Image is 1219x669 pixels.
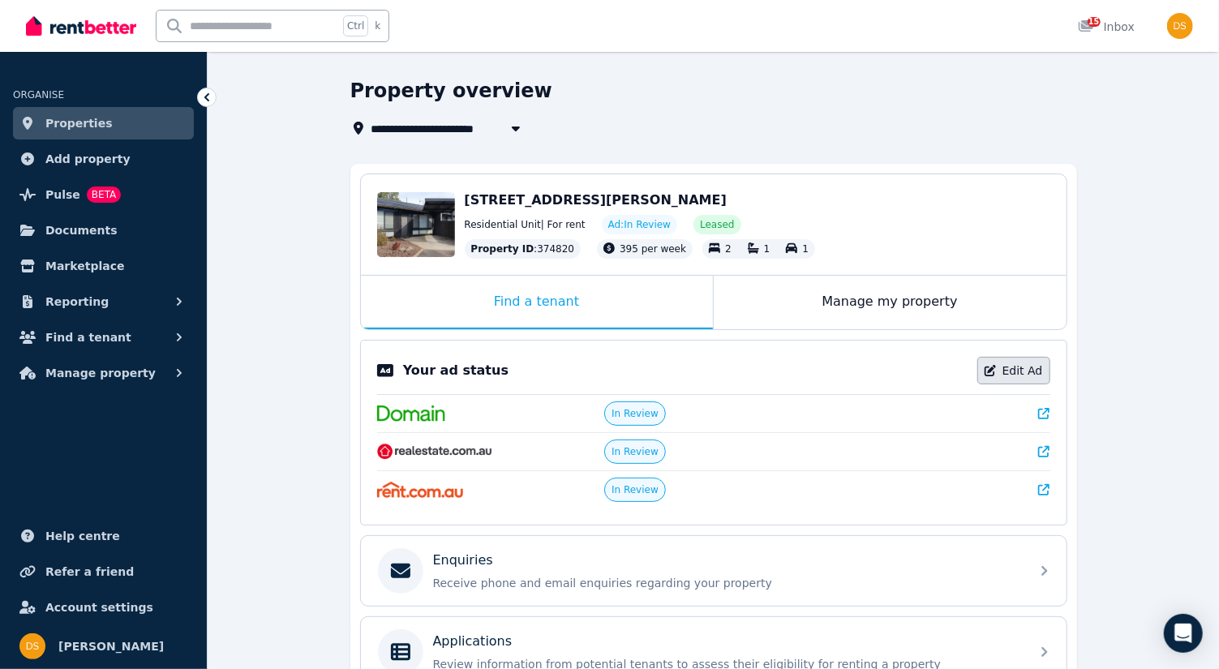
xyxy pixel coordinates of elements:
[58,637,164,656] span: [PERSON_NAME]
[45,185,80,204] span: Pulse
[350,78,552,104] h1: Property overview
[13,357,194,389] button: Manage property
[764,243,770,255] span: 1
[977,357,1050,384] a: Edit Ad
[45,363,156,383] span: Manage property
[433,575,1020,591] p: Receive phone and email enquiries regarding your property
[45,221,118,240] span: Documents
[13,178,194,211] a: PulseBETA
[361,536,1067,606] a: EnquiriesReceive phone and email enquiries regarding your property
[45,598,153,617] span: Account settings
[1164,614,1203,653] div: Open Intercom Messenger
[19,633,45,659] img: Donna Stone
[1078,19,1135,35] div: Inbox
[13,107,194,139] a: Properties
[433,551,493,570] p: Enquiries
[13,250,194,282] a: Marketplace
[87,187,121,203] span: BETA
[45,292,109,311] span: Reporting
[725,243,732,255] span: 2
[45,328,131,347] span: Find a tenant
[471,242,534,255] span: Property ID
[377,482,464,498] img: Rent.com.au
[377,405,445,422] img: Domain.com.au
[714,276,1067,329] div: Manage my property
[13,591,194,624] a: Account settings
[45,526,120,546] span: Help centre
[13,143,194,175] a: Add property
[13,214,194,247] a: Documents
[377,444,493,460] img: RealEstate.com.au
[13,321,194,354] button: Find a tenant
[620,243,686,255] span: 395 per week
[612,407,659,420] span: In Review
[45,114,113,133] span: Properties
[343,15,368,36] span: Ctrl
[375,19,380,32] span: k
[45,562,134,581] span: Refer a friend
[361,276,713,329] div: Find a tenant
[802,243,809,255] span: 1
[13,89,64,101] span: ORGANISE
[1167,13,1193,39] img: Donna Stone
[700,218,734,231] span: Leased
[13,555,194,588] a: Refer a friend
[612,445,659,458] span: In Review
[13,520,194,552] a: Help centre
[26,14,136,38] img: RentBetter
[433,632,513,651] p: Applications
[465,192,727,208] span: [STREET_ADDRESS][PERSON_NAME]
[45,149,131,169] span: Add property
[465,218,586,231] span: Residential Unit | For rent
[465,239,582,259] div: : 374820
[403,361,509,380] p: Your ad status
[608,218,671,231] span: Ad: In Review
[612,483,659,496] span: In Review
[13,285,194,318] button: Reporting
[1088,17,1101,27] span: 15
[45,256,124,276] span: Marketplace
